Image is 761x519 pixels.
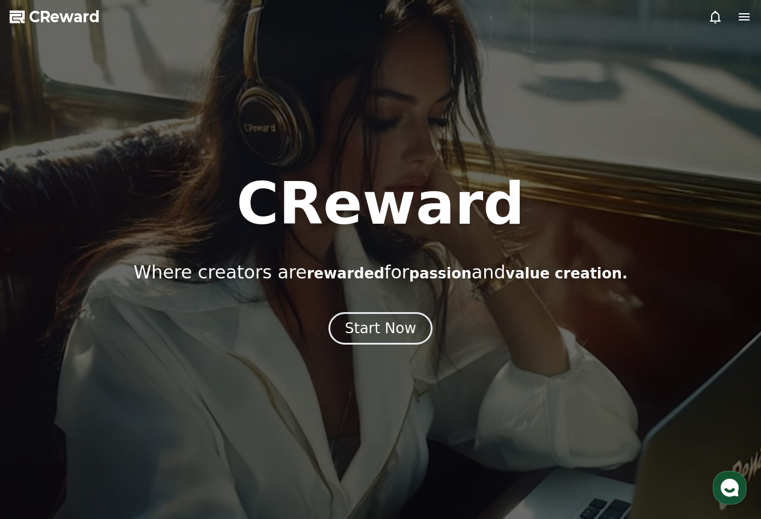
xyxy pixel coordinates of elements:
[345,319,416,338] div: Start Now
[328,324,433,336] a: Start Now
[409,265,472,282] span: passion
[328,312,433,345] button: Start Now
[505,265,627,282] span: value creation.
[29,7,100,26] span: CReward
[236,175,525,233] h1: CReward
[307,265,384,282] span: rewarded
[134,262,627,283] p: Where creators are for and
[10,7,100,26] a: CReward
